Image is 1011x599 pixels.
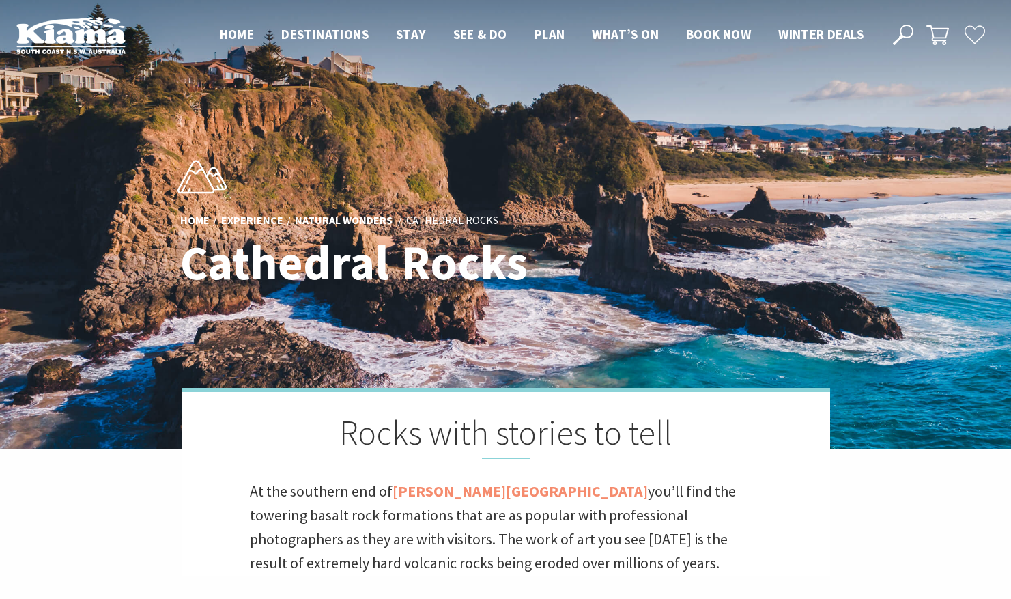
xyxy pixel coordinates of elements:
[206,24,877,46] nav: Main Menu
[453,26,507,42] span: See & Do
[592,26,659,42] span: What’s On
[396,26,426,42] span: Stay
[220,26,255,42] span: Home
[180,213,210,228] a: Home
[281,26,369,42] span: Destinations
[406,212,498,229] li: Cathedral Rocks
[778,26,864,42] span: Winter Deals
[250,479,762,576] p: At the southern end of you’ll find the towering basalt rock formations that are as popular with p...
[295,213,393,228] a: Natural Wonders
[535,26,565,42] span: Plan
[180,236,566,289] h1: Cathedral Rocks
[686,26,751,42] span: Book now
[250,413,762,459] h2: Rocks with stories to tell
[221,213,283,228] a: Experience
[393,482,648,501] a: [PERSON_NAME][GEOGRAPHIC_DATA]
[16,16,126,54] img: Kiama Logo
